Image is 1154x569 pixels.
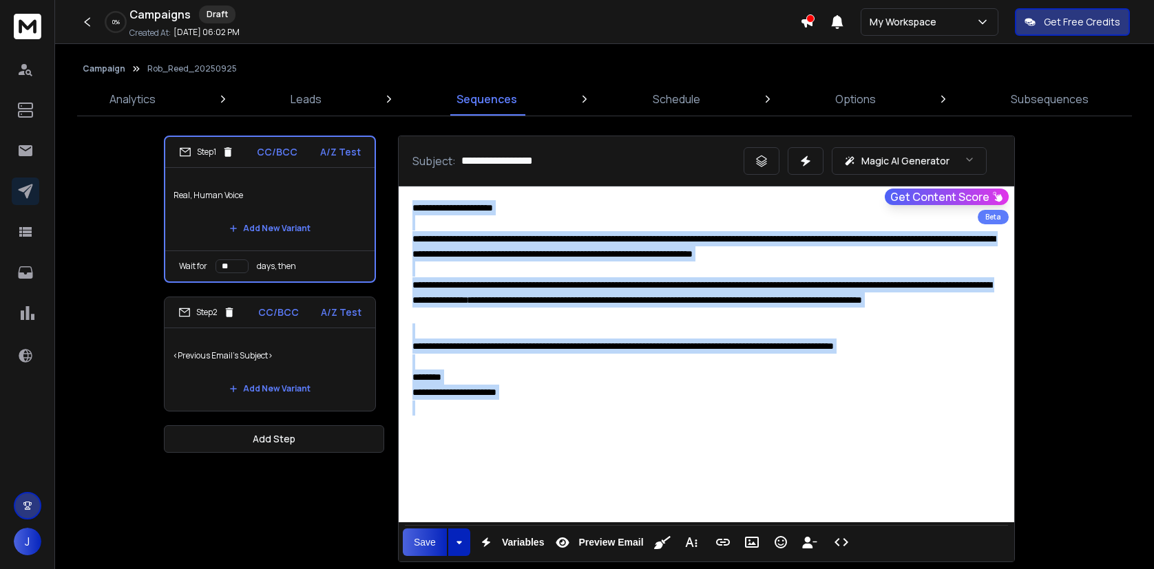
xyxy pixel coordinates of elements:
p: My Workspace [870,15,942,29]
a: Leads [282,83,330,116]
p: Wait for [179,261,207,272]
button: More Text [678,528,704,556]
button: Insert Unsubscribe Link [797,528,823,556]
button: Save [403,528,447,556]
a: Analytics [101,83,164,116]
button: Clean HTML [649,528,675,556]
li: Step1CC/BCCA/Z TestReal, Human VoiceAdd New VariantWait fordays, then [164,136,376,283]
a: Schedule [644,83,709,116]
button: Code View [828,528,854,556]
button: Emoticons [768,528,794,556]
button: Add Step [164,425,384,453]
p: A/Z Test [321,305,361,319]
div: Beta [978,210,1009,224]
p: Magic AI Generator [861,154,950,168]
p: days, then [257,261,296,272]
p: Subsequences [1011,91,1089,107]
a: Subsequences [1003,83,1097,116]
p: 0 % [112,18,120,26]
span: Variables [499,537,547,548]
p: Schedule [653,91,700,107]
button: Campaign [83,63,125,74]
p: Real, Human Voice [174,176,366,215]
li: Step2CC/BCCA/Z Test<Previous Email's Subject>Add New Variant [164,297,376,411]
button: Add New Variant [218,215,322,242]
button: Insert Image (⌘P) [739,528,765,556]
button: J [14,528,41,555]
p: Options [835,91,876,107]
p: Analytics [109,91,156,107]
a: Options [827,83,884,116]
button: Get Free Credits [1015,8,1130,36]
p: Get Free Credits [1044,15,1120,29]
p: Rob_Reed_20250925 [147,63,237,74]
div: Step 1 [179,146,234,158]
div: Step 2 [178,306,235,319]
p: Created At: [129,28,171,39]
button: Variables [473,528,547,556]
button: Add New Variant [218,375,322,402]
h1: Campaigns [129,6,191,23]
div: Draft [199,6,235,23]
p: Subject: [412,153,456,169]
p: CC/BCC [258,305,299,319]
p: Leads [291,91,322,107]
button: Insert Link (⌘K) [710,528,736,556]
span: Preview Email [576,537,646,548]
a: Sequences [448,83,525,116]
p: CC/BCC [257,145,297,159]
p: <Previous Email's Subject> [173,336,367,375]
p: Sequences [457,91,517,107]
button: Magic AI Generator [832,147,987,175]
button: Preview Email [549,528,646,556]
button: Get Content Score [885,189,1009,205]
p: [DATE] 06:02 PM [174,27,240,38]
p: A/Z Test [320,145,361,159]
